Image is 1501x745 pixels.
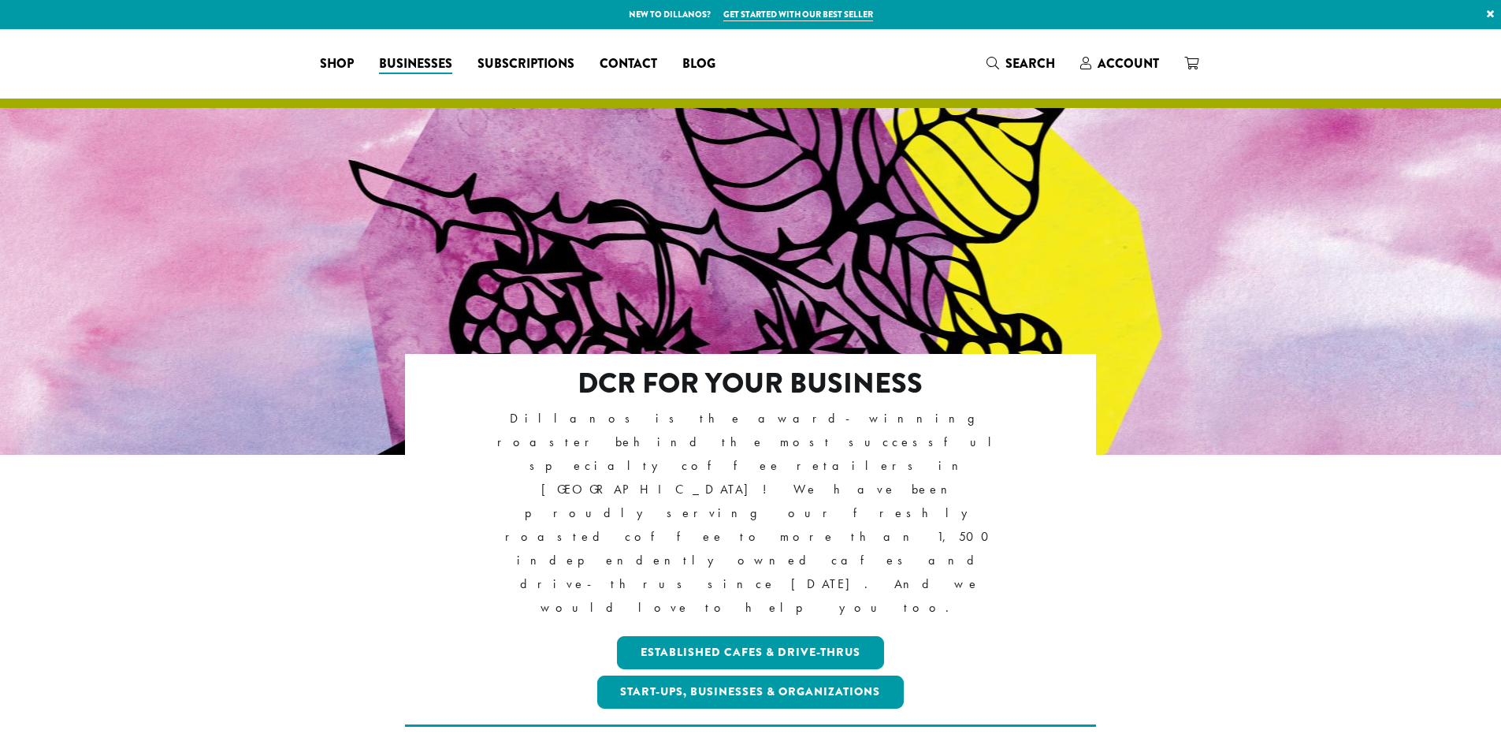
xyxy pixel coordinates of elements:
a: Shop [307,51,366,76]
span: Shop [320,54,354,74]
span: Blog [682,54,715,74]
span: Search [1005,54,1055,73]
span: Contact [600,54,657,74]
a: Start-ups, Businesses & Organizations [597,676,905,709]
p: Dillanos is the award-winning roaster behind the most successful specialty coffee retailers in [G... [473,407,1028,620]
span: Businesses [379,54,452,74]
h2: DCR FOR YOUR BUSINESS [473,367,1028,400]
a: Established Cafes & Drive-Thrus [617,636,884,669]
span: Subscriptions [477,54,574,74]
a: Search [974,50,1068,76]
a: Get started with our best seller [723,8,873,21]
span: Account [1098,54,1159,73]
